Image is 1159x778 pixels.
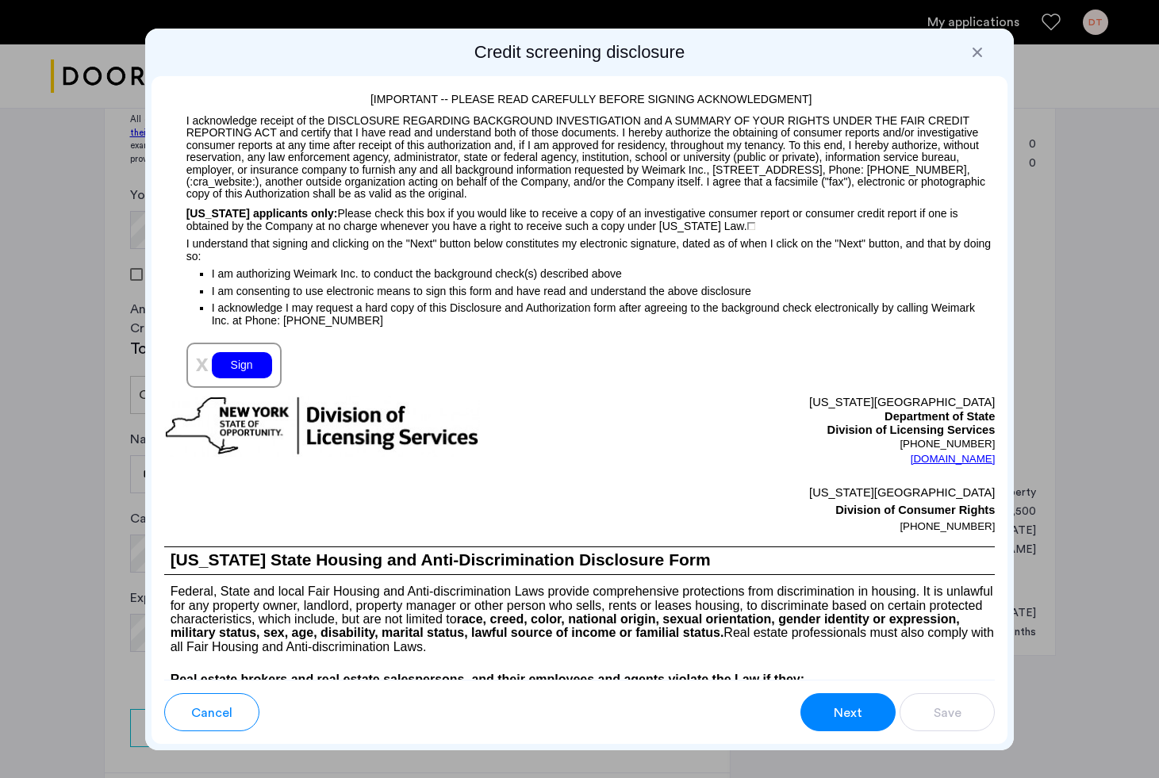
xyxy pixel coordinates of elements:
[580,396,996,410] p: [US_STATE][GEOGRAPHIC_DATA]
[212,282,996,300] p: I am consenting to use electronic means to sign this form and have read and understand the above ...
[580,423,996,438] p: Division of Licensing Services
[186,207,338,220] span: [US_STATE] applicants only:
[800,693,896,731] button: button
[152,41,1008,63] h2: Credit screening disclosure
[580,410,996,424] p: Department of State
[834,703,862,722] span: Next
[212,352,272,378] div: Sign
[196,351,209,376] span: x
[212,301,996,327] p: I acknowledge I may request a hard copy of this Disclosure and Authorization form after agreeing ...
[580,438,996,450] p: [PHONE_NUMBER]
[580,519,996,535] p: [PHONE_NUMBER]
[580,484,996,501] p: [US_STATE][GEOGRAPHIC_DATA]
[164,670,996,689] h4: Real estate brokers and real estate salespersons, and their employees and agents violate the Law ...
[164,547,996,574] h1: [US_STATE] State Housing and Anti-Discrimination Disclosure Form
[164,108,996,201] p: I acknowledge receipt of the DISCLOSURE REGARDING BACKGROUND INVESTIGATION and A SUMMARY OF YOUR ...
[164,575,996,653] p: Federal, State and local Fair Housing and Anti-discrimination Laws provide comprehensive protecti...
[164,82,996,108] p: [IMPORTANT -- PLEASE READ CAREFULLY BEFORE SIGNING ACKNOWLEDGMENT]
[934,703,961,722] span: Save
[164,233,996,263] p: I understand that signing and clicking on the "Next" button below constitutes my electronic signa...
[580,501,996,519] p: Division of Consumer Rights
[164,396,480,457] img: new-york-logo.png
[191,703,232,722] span: Cancel
[164,201,996,233] p: Please check this box if you would like to receive a copy of an investigative consumer report or ...
[911,451,996,467] a: [DOMAIN_NAME]
[212,263,996,282] p: I am authorizing Weimark Inc. to conduct the background check(s) described above
[164,693,259,731] button: button
[747,222,755,230] img: 4LAxfPwtD6BVinC2vKR9tPz10Xbrctccj4YAocJUAAAAASUVORK5CYIIA
[171,612,960,639] b: race, creed, color, national origin, sexual orientation, gender identity or expression, military ...
[900,693,995,731] button: button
